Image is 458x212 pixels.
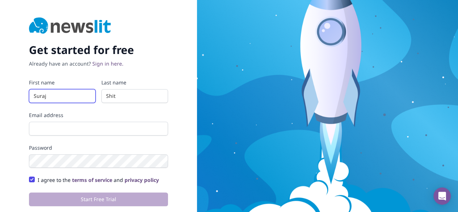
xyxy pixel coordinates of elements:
a: Sign in here. [92,60,123,67]
label: Password [29,144,168,151]
img: Newslit [29,17,111,35]
button: Start Free Trial [29,192,168,206]
div: Open Intercom Messenger [433,187,451,205]
a: privacy policy [125,176,159,183]
a: terms of service [72,176,112,183]
p: Already have an account? [29,60,168,67]
h2: Get started for free [29,43,168,57]
label: First name [29,79,96,86]
label: I agree to the and [38,176,159,184]
label: Last name [101,79,168,86]
label: Email address [29,112,168,119]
